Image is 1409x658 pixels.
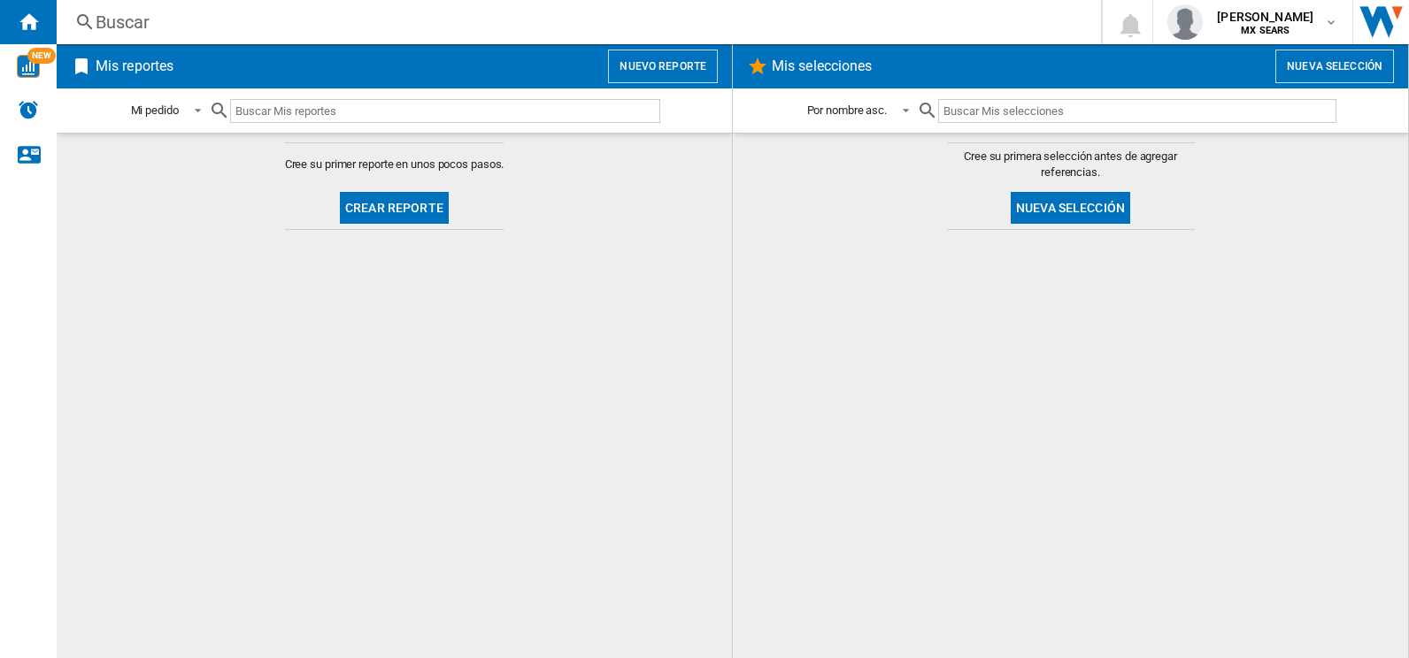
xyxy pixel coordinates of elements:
[1275,50,1394,83] button: Nueva selección
[131,103,179,117] div: Mi pedido
[1011,192,1130,224] button: Nueva selección
[608,50,718,83] button: Nuevo reporte
[27,48,56,64] span: NEW
[1241,25,1290,36] b: MX SEARS
[285,157,504,172] span: Cree su primer reporte en unos pocos pasos.
[340,192,449,224] button: Crear reporte
[18,99,39,120] img: alerts-logo.svg
[230,99,660,123] input: Buscar Mis reportes
[947,149,1195,180] span: Cree su primera selección antes de agregar referencias.
[1217,8,1313,26] span: [PERSON_NAME]
[768,50,876,83] h2: Mis selecciones
[938,99,1336,123] input: Buscar Mis selecciones
[17,55,40,78] img: wise-card.svg
[807,103,888,117] div: Por nombre asc.
[1167,4,1203,40] img: profile.jpg
[96,10,1055,34] div: Buscar
[92,50,177,83] h2: Mis reportes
